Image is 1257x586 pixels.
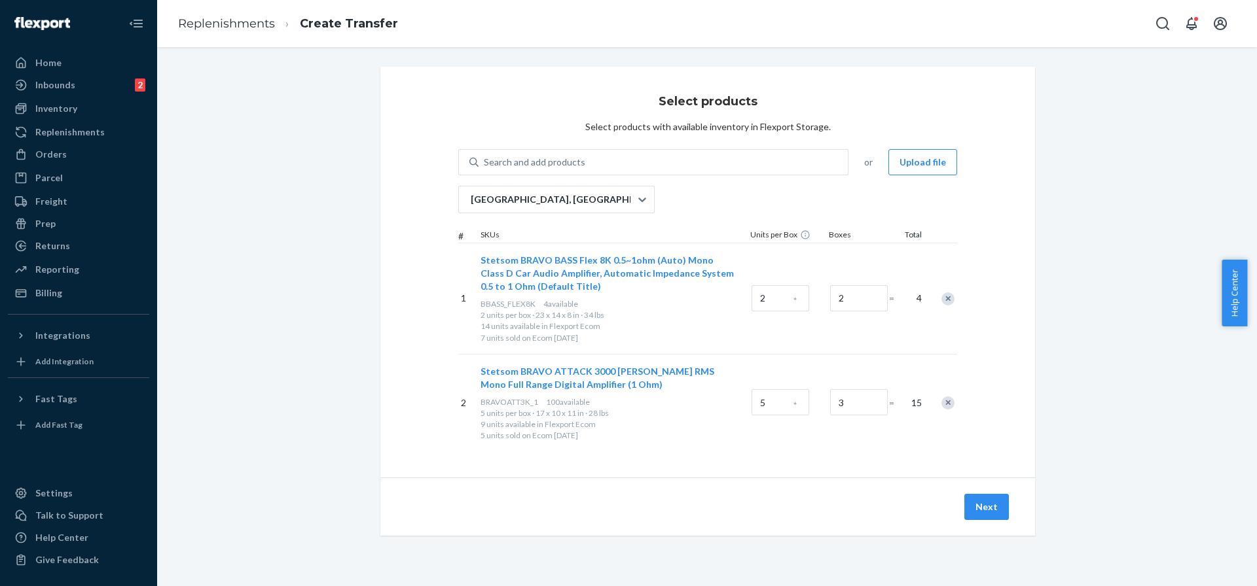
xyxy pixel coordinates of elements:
a: Inventory [8,98,149,119]
div: Boxes [826,229,892,243]
div: Add Fast Tag [35,419,82,430]
a: Parcel [8,167,149,188]
button: Next [964,494,1009,520]
div: Home [35,56,62,69]
div: Parcel [35,171,63,184]
div: Help Center [35,531,88,544]
a: Billing [8,283,149,303]
span: Stetsom BRAVO ATTACK 3000 [PERSON_NAME] RMS Mono Full Range Digital Amplifier (1 Ohm) [481,366,714,390]
p: 14 units available in Flexport Ecom [481,320,746,332]
a: Returns [8,235,149,256]
input: Number of boxes [830,285,888,311]
span: 4 [909,292,922,305]
div: Integrations [35,329,90,342]
input: Case Quantity [752,389,809,415]
button: Close Navigation [123,10,149,37]
input: Case Quantity [752,285,809,311]
input: [GEOGRAPHIC_DATA], [GEOGRAPHIC_DATA] [469,193,471,206]
div: Select products with available inventory in Flexport Storage. [585,120,831,133]
div: 5 units per box · 17 x 10 x 11 in · 28 lbs [481,407,746,419]
span: BBASS_FLEX8K [481,299,536,309]
div: Remove Item [941,396,955,409]
div: Give Feedback [35,553,99,566]
p: [GEOGRAPHIC_DATA], [GEOGRAPHIC_DATA] [471,193,637,206]
span: 15 [909,396,922,409]
img: Flexport logo [14,17,70,30]
div: Returns [35,239,70,252]
ol: breadcrumbs [168,5,409,43]
div: Prep [35,217,56,230]
p: 7 units sold on Ecom [DATE] [481,332,746,343]
p: 1 [461,292,475,305]
span: = [889,292,902,305]
a: Reporting [8,259,149,280]
span: 4 available [543,299,578,309]
div: Freight [35,195,67,208]
a: Home [8,52,149,73]
h3: Select products [659,93,757,110]
button: Open notifications [1178,10,1205,37]
div: 2 [135,78,145,92]
button: Help Center [1222,260,1247,326]
button: Give Feedback [8,549,149,570]
a: Help Center [8,527,149,548]
p: 9 units available in Flexport Ecom [481,419,746,430]
button: Fast Tags [8,388,149,409]
a: Add Fast Tag [8,415,149,436]
span: = [889,396,902,409]
a: Add Integration [8,351,149,372]
p: 2 [461,396,475,409]
p: 5 units sold on Ecom [DATE] [481,430,746,441]
div: Orders [35,148,67,161]
a: Create Transfer [300,16,398,31]
div: Add Integration [35,356,94,367]
iframe: Opens a widget where you can chat to one of our agents [1172,547,1244,579]
div: Total [892,229,924,243]
span: BRAVOATT3K_1 [481,397,538,407]
span: 100 available [546,397,590,407]
a: Inbounds2 [8,75,149,95]
span: or [864,156,873,169]
span: Stetsom BRAVO BASS Flex 8K 0.5~1ohm (Auto) Mono Class D Car Audio Amplifier, Automatic Impedance ... [481,254,734,292]
div: Replenishments [35,126,105,139]
a: Settings [8,483,149,504]
button: Stetsom BRAVO BASS Flex 8K 0.5~1ohm (Auto) Mono Class D Car Audio Amplifier, Automatic Impedance ... [481,254,736,293]
button: Integrations [8,325,149,346]
div: Inventory [35,102,77,115]
div: Billing [35,286,62,300]
button: Stetsom BRAVO ATTACK 3000 [PERSON_NAME] RMS Mono Full Range Digital Amplifier (1 Ohm) [481,365,736,391]
input: Number of boxes [830,389,888,415]
div: Remove Item [941,292,955,305]
button: Upload file [888,149,957,175]
a: Orders [8,144,149,165]
div: Inbounds [35,78,75,92]
button: Open account menu [1207,10,1233,37]
a: Freight [8,191,149,212]
div: Reporting [35,263,79,276]
a: Replenishments [178,16,275,31]
div: Units per Box [748,229,826,243]
div: Settings [35,487,73,500]
div: SKUs [478,229,748,243]
button: Talk to Support [8,505,149,526]
div: Search and add products [484,156,585,169]
div: Fast Tags [35,392,77,405]
div: # [458,230,478,243]
button: Open Search Box [1150,10,1176,37]
a: Replenishments [8,122,149,143]
div: Talk to Support [35,509,103,522]
div: 2 units per box · 23 x 14 x 8 in · 34 lbs [481,309,746,320]
a: Prep [8,213,149,234]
